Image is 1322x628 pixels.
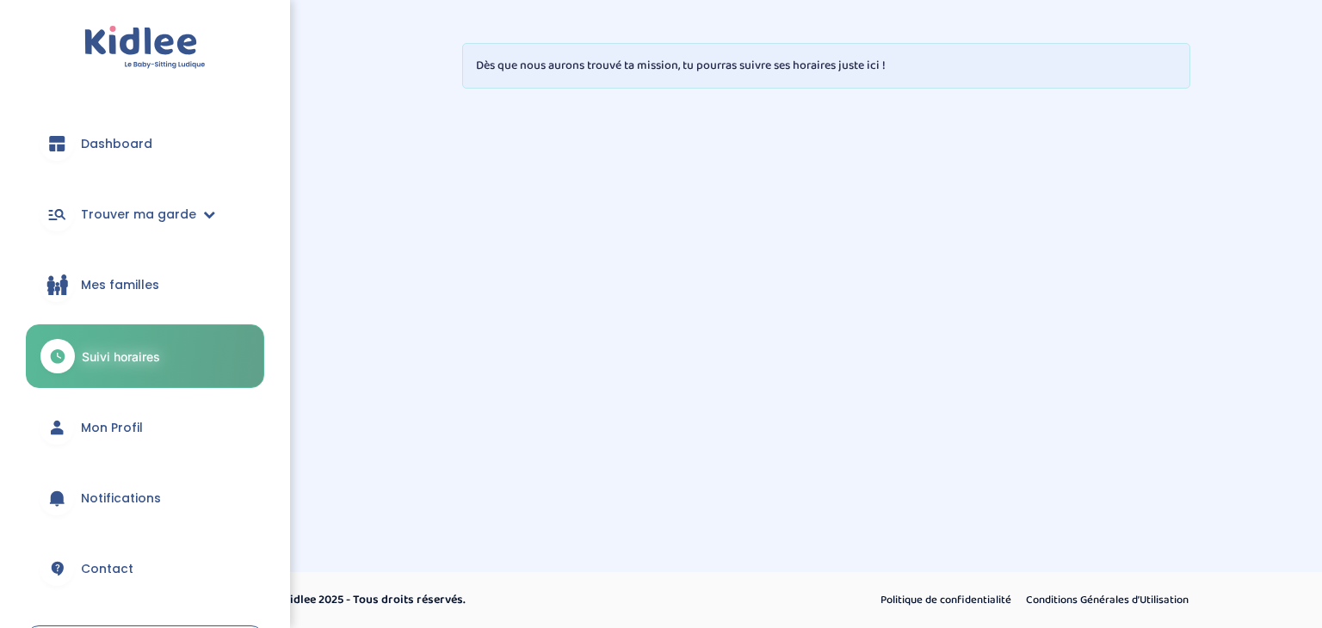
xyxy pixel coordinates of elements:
span: Notifications [81,489,161,508]
a: Mes familles [26,254,264,316]
span: Mon Profil [81,419,143,437]
span: Mes familles [81,276,159,294]
p: © Kidlee 2025 - Tous droits réservés. [272,591,734,609]
span: Suivi horaires [82,348,160,366]
span: Contact [81,560,133,578]
p: Dès que nous aurons trouvé ta mission, tu pourras suivre ses horaires juste ici ! [476,57,1177,75]
a: Notifications [26,467,264,529]
img: logo.svg [84,26,206,70]
a: Mon Profil [26,397,264,459]
a: Dashboard [26,113,264,175]
a: Conditions Générales d’Utilisation [1020,589,1195,612]
a: Contact [26,538,264,600]
a: Suivi horaires [26,324,264,388]
a: Politique de confidentialité [874,589,1017,612]
span: Trouver ma garde [81,206,196,224]
span: Dashboard [81,135,152,153]
a: Trouver ma garde [26,183,264,245]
